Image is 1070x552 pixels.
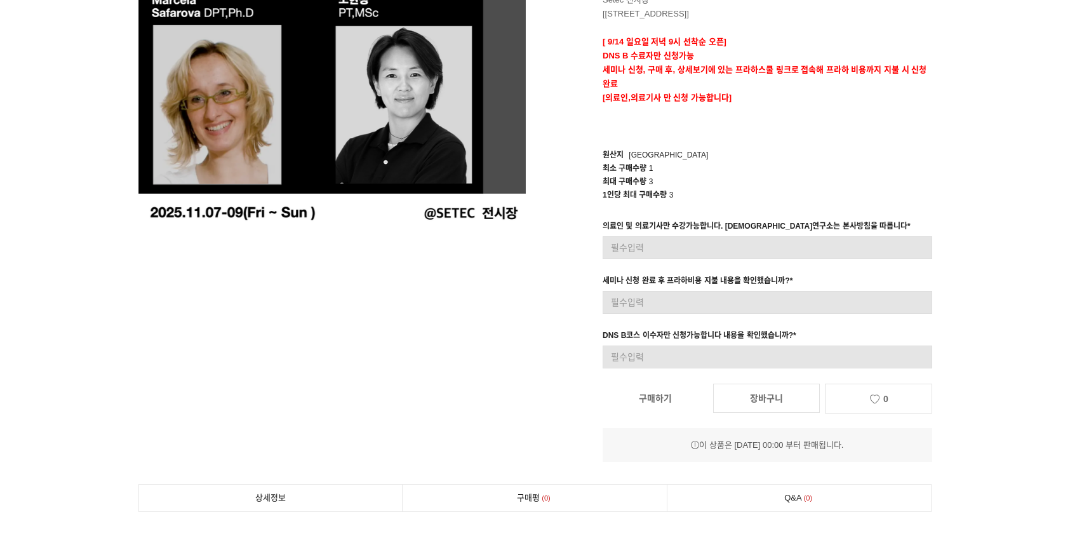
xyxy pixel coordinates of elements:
a: Q&A0 [667,485,932,511]
span: 원산지 [603,151,624,159]
strong: [의료인,의료기사 만 신청 가능합니다] [603,93,732,102]
div: 세미나 신청 완료 후 프라하비용 지불 내용을 확인했습니까? [603,274,792,291]
span: 3 [669,191,674,199]
span: 3 [649,177,653,186]
span: [GEOGRAPHIC_DATA] [629,151,708,159]
strong: 세미나 신청, 구매 후, 상세보기에 있는 프라하스쿨 링크로 접속해 프라하 비용까지 지불 시 신청완료 [603,65,926,88]
span: 1인당 최대 구매수량 [603,191,667,199]
div: DNS B코스 이수자만 신청가능합니다 내용을 확인했습니까? [603,329,796,346]
a: 구매하기 [603,384,708,412]
a: 구매평0 [403,485,667,511]
span: 0 [883,394,888,404]
span: 0 [540,492,552,505]
p: [[STREET_ADDRESS]] [603,7,932,21]
strong: DNS B 수료자만 신청가능 [603,51,694,60]
span: 최대 구매수량 [603,177,646,186]
div: 의료인 및 의료기사만 수강가능합니다. [DEMOGRAPHIC_DATA]연구소는 본사방침을 따릅니다 [603,220,911,236]
input: 필수입력 [603,236,932,259]
strong: [ 9/14 일요일 저녁 9시 선착순 오픈] [603,37,726,46]
a: 0 [825,384,932,414]
input: 필수입력 [603,291,932,314]
span: 0 [802,492,815,505]
span: 최소 구매수량 [603,164,646,173]
span: 1 [649,164,653,173]
a: 장바구니 [713,384,820,413]
a: 상세정보 [139,485,403,511]
div: 이 상품은 [DATE] 00:00 부터 판매됩니다. [603,438,932,452]
input: 필수입력 [603,346,932,368]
